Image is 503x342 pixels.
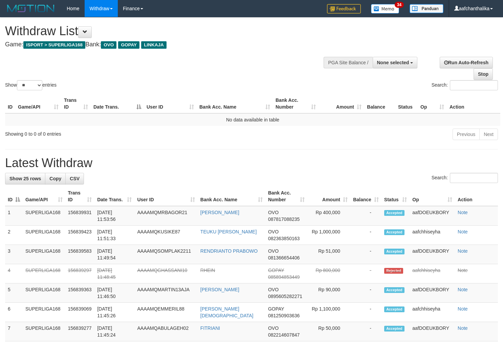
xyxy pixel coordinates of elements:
[268,332,300,338] span: Copy 082214607847 to clipboard
[5,245,23,264] td: 3
[65,226,95,245] td: 156839423
[23,206,65,226] td: SUPERLIGA168
[350,245,381,264] td: -
[350,303,381,322] td: -
[94,322,134,341] td: [DATE] 11:45:24
[350,206,381,226] td: -
[94,187,134,206] th: Date Trans.: activate to sort column ascending
[268,325,279,331] span: OVO
[141,41,167,49] span: LINKAJA
[200,268,215,273] a: RHEIN
[373,57,418,68] button: None selected
[458,306,468,312] a: Note
[440,57,493,68] a: Run Auto-Refresh
[410,206,455,226] td: aafDOEUKBORY
[384,268,403,274] span: Rejected
[200,325,220,331] a: FITRIANI
[65,206,95,226] td: 156839931
[200,229,257,234] a: TEUKU [PERSON_NAME]
[5,264,23,283] td: 4
[268,229,279,234] span: OVO
[94,283,134,303] td: [DATE] 11:46:50
[384,210,404,216] span: Accepted
[5,41,329,48] h4: Game: Bank:
[268,248,279,254] span: OVO
[350,322,381,341] td: -
[94,303,134,322] td: [DATE] 11:45:26
[458,325,468,331] a: Note
[395,94,418,113] th: Status
[327,4,361,14] img: Feedback.jpg
[23,187,65,206] th: Game/API: activate to sort column ascending
[364,94,395,113] th: Balance
[450,80,498,90] input: Search:
[350,187,381,206] th: Balance: activate to sort column ascending
[198,187,265,206] th: Bank Acc. Name: activate to sort column ascending
[410,283,455,303] td: aafDOEUKBORY
[134,187,197,206] th: User ID: activate to sort column ascending
[200,248,258,254] a: RENDRIANTO PRABOWO
[23,264,65,283] td: SUPERLIGA168
[410,4,443,13] img: panduan.png
[384,326,404,332] span: Accepted
[15,94,61,113] th: Game/API: activate to sort column ascending
[197,94,273,113] th: Bank Acc. Name: activate to sort column ascending
[395,2,404,8] span: 34
[17,80,42,90] select: Showentries
[458,268,468,273] a: Note
[307,283,350,303] td: Rp 90,000
[384,229,404,235] span: Accepted
[350,283,381,303] td: -
[70,176,80,181] span: CSV
[5,303,23,322] td: 6
[384,306,404,312] span: Accepted
[118,41,139,49] span: GOPAY
[479,129,498,140] a: Next
[5,206,23,226] td: 1
[65,283,95,303] td: 156839363
[200,210,239,215] a: [PERSON_NAME]
[134,245,197,264] td: AAAAMQSOMPLAK2211
[432,173,498,183] label: Search:
[410,245,455,264] td: aafDOEUKBORY
[268,287,279,292] span: OVO
[65,187,95,206] th: Trans ID: activate to sort column ascending
[23,226,65,245] td: SUPERLIGA168
[268,236,300,241] span: Copy 082363850163 to clipboard
[5,80,57,90] label: Show entries
[65,303,95,322] td: 156839069
[371,4,399,14] img: Button%20Memo.svg
[134,226,197,245] td: AAAAMQKUSIKE87
[94,264,134,283] td: [DATE] 11:48:45
[5,128,204,137] div: Showing 0 to 0 of 0 entries
[265,187,307,206] th: Bank Acc. Number: activate to sort column ascending
[384,287,404,293] span: Accepted
[381,187,410,206] th: Status: activate to sort column ascending
[268,210,279,215] span: OVO
[453,129,480,140] a: Previous
[307,303,350,322] td: Rp 1,100,000
[307,264,350,283] td: Rp 800,000
[101,41,116,49] span: OVO
[5,173,45,184] a: Show 25 rows
[23,303,65,322] td: SUPERLIGA168
[134,264,197,283] td: AAAAMQGHASSANI10
[350,226,381,245] td: -
[268,313,300,318] span: Copy 081250903636 to clipboard
[61,94,91,113] th: Trans ID: activate to sort column ascending
[384,249,404,254] span: Accepted
[307,226,350,245] td: Rp 1,000,000
[94,245,134,264] td: [DATE] 11:49:54
[5,283,23,303] td: 5
[94,226,134,245] td: [DATE] 11:51:33
[134,206,197,226] td: AAAAMQMRBAGOR21
[45,173,66,184] a: Copy
[268,274,300,280] span: Copy 085894853449 to clipboard
[49,176,61,181] span: Copy
[410,322,455,341] td: aafDOEUKBORY
[458,287,468,292] a: Note
[319,94,364,113] th: Amount: activate to sort column ascending
[474,68,493,80] a: Stop
[268,294,302,299] span: Copy 0895605282271 to clipboard
[5,156,498,170] h1: Latest Withdraw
